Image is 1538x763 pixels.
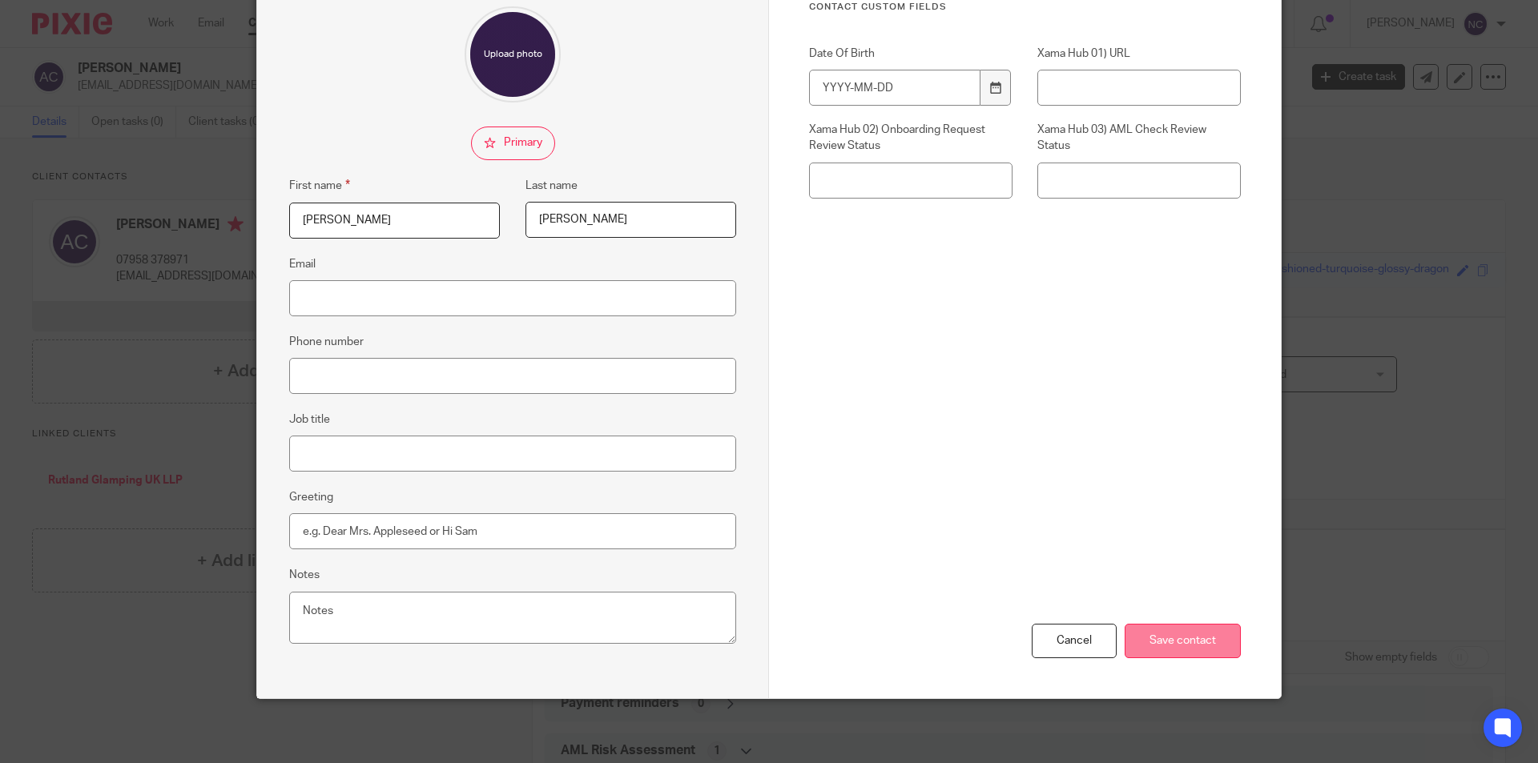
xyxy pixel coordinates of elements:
[289,513,736,549] input: e.g. Dear Mrs. Appleseed or Hi Sam
[525,178,578,194] label: Last name
[289,334,364,350] label: Phone number
[809,1,1241,14] h3: Contact Custom fields
[289,489,333,505] label: Greeting
[289,412,330,428] label: Job title
[1037,46,1241,62] label: Xama Hub 01) URL
[289,567,320,583] label: Notes
[1125,624,1241,658] input: Save contact
[809,46,1013,62] label: Date Of Birth
[1032,624,1117,658] div: Cancel
[809,70,980,106] input: YYYY-MM-DD
[289,176,350,195] label: First name
[1037,122,1241,155] label: Xama Hub 03) AML Check Review Status
[289,256,316,272] label: Email
[809,122,1013,155] label: Xama Hub 02) Onboarding Request Review Status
